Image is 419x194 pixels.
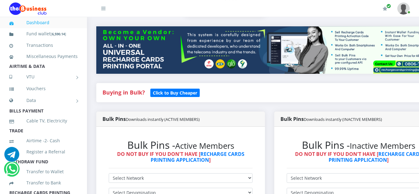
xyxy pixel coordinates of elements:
[9,114,78,128] a: Cable TV, Electricity
[9,145,78,159] a: Register a Referral
[383,6,387,11] i: Renew/Upgrade Subscription
[52,32,65,36] b: 6,590.14
[51,32,66,36] small: [ ]
[6,166,18,176] a: Chat for support
[9,176,78,190] a: Transfer to Bank
[153,90,197,96] b: Click to Buy Cheaper
[9,165,78,179] a: Transfer to Wallet
[102,116,200,122] strong: Bulk Pins
[175,140,234,151] small: Active Members
[102,89,145,96] strong: Buying in Bulk?
[9,27,78,41] a: Fund wallet[6,590.14]
[280,116,382,122] strong: Bulk Pins
[117,151,244,163] strong: DO NOT BUY IF YOU DON'T HAVE [ ]
[126,117,200,122] small: Downloads instantly (ACTIVE MEMBERS)
[9,2,47,15] img: Logo
[350,140,415,151] small: Inactive Members
[109,139,253,151] h2: Bulk Pins -
[150,89,200,96] a: Click to Buy Cheaper
[151,151,244,163] a: RECHARGE CARDS PRINTING APPLICATION
[9,82,78,96] a: Vouchers
[9,49,78,64] a: Miscellaneous Payments
[9,15,78,30] a: Dashboard
[304,117,382,122] small: Downloads instantly (INACTIVE MEMBERS)
[397,2,410,15] img: User
[9,134,78,148] a: Airtime -2- Cash
[9,69,78,85] a: VTU
[4,152,19,162] a: Chat for support
[9,38,78,52] a: Transactions
[9,93,78,108] a: Data
[386,4,391,8] span: Renew/Upgrade Subscription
